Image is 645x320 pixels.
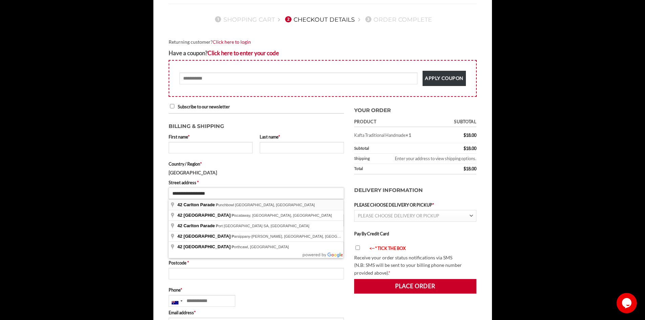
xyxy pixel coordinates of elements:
bdi: 18.00 [464,166,476,171]
td: Enter your address to view shipping options. [375,154,477,164]
span: Subscribe to our newsletter [178,104,230,109]
a: 1Shopping Cart [213,16,275,23]
h3: Delivery Information [354,179,477,201]
div: Returning customer? [169,38,477,46]
label: Street address [169,179,344,186]
strong: × 1 [406,132,411,138]
span: $ [464,132,466,138]
button: Apply coupon [423,71,466,86]
span: 42 [177,202,182,207]
strong: [GEOGRAPHIC_DATA] [169,170,217,175]
nav: Checkout steps [169,10,477,28]
abbr: required [188,134,190,140]
span: arsippany-[PERSON_NAME], [GEOGRAPHIC_DATA], [GEOGRAPHIC_DATA], [GEOGRAPHIC_DATA] [232,234,405,238]
span: Carlton Parade [184,223,215,228]
span: ort [GEOGRAPHIC_DATA] SA, [GEOGRAPHIC_DATA] [216,224,309,228]
h3: Your order [354,103,477,115]
img: arrow-blink.gif [363,247,369,251]
div: Australia: +61 [169,295,185,306]
th: Product [354,118,441,127]
label: PLEASE CHOOSE DELIVERY OR PICKUP [354,201,477,208]
span: P [232,234,234,238]
th: Total [354,164,441,175]
span: P [216,224,218,228]
span: [GEOGRAPHIC_DATA] [184,244,231,249]
font: <-- * TICK THE BOX [369,246,406,251]
bdi: 18.00 [464,146,476,151]
input: <-- * TICK THE BOX [356,246,360,250]
span: 42 [177,244,182,249]
span: orthcawl, [GEOGRAPHIC_DATA] [232,245,289,249]
abbr: required [200,161,202,167]
label: Pay By Credit Card [354,231,389,236]
span: iscataway, [GEOGRAPHIC_DATA], [GEOGRAPHIC_DATA] [232,213,332,217]
h3: Billing & Shipping [169,119,344,131]
label: First name [169,133,253,140]
abbr: required [187,260,189,265]
label: Last name [260,133,344,140]
a: Click here to login [213,39,251,45]
label: Postcode [169,259,344,266]
span: [GEOGRAPHIC_DATA] [184,234,231,239]
th: Subtotal [354,143,441,153]
div: Have a coupon? [169,48,477,58]
th: Shipping [354,154,375,164]
span: 1 [215,16,221,22]
label: Email address [169,309,344,316]
span: unchbowl [GEOGRAPHIC_DATA], [GEOGRAPHIC_DATA] [216,203,315,207]
bdi: 18.00 [464,132,476,138]
span: [GEOGRAPHIC_DATA] [184,213,231,218]
a: Enter your coupon code [208,49,279,57]
abbr: required [388,270,390,276]
td: Kafta Traditional Handmade [354,127,441,143]
span: P [216,203,218,207]
span: PLEASE CHOOSE DELIVERY OR PICKUP [358,213,439,218]
a: 2Checkout details [283,16,355,23]
input: Subscribe to our newsletter [170,104,174,108]
label: Country / Region [169,161,344,167]
iframe: chat widget [617,293,638,313]
abbr: required [180,287,182,293]
span: 42 [177,213,182,218]
abbr: required [432,202,434,208]
abbr: required [197,180,199,185]
button: Place order [354,279,477,293]
span: P [232,245,234,249]
span: 2 [285,16,291,22]
span: 42 [177,223,182,228]
abbr: required [194,310,196,315]
p: Receive your order status notifications via SMS (N.B: SMS will be sent to your billing phone numb... [354,254,477,277]
span: $ [464,146,466,151]
label: Phone [169,286,344,293]
span: 42 [177,234,182,239]
th: Subtotal [440,118,476,127]
span: $ [464,166,466,171]
abbr: required [278,134,280,140]
span: P [232,213,234,217]
span: Carlton Parade [184,202,215,207]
